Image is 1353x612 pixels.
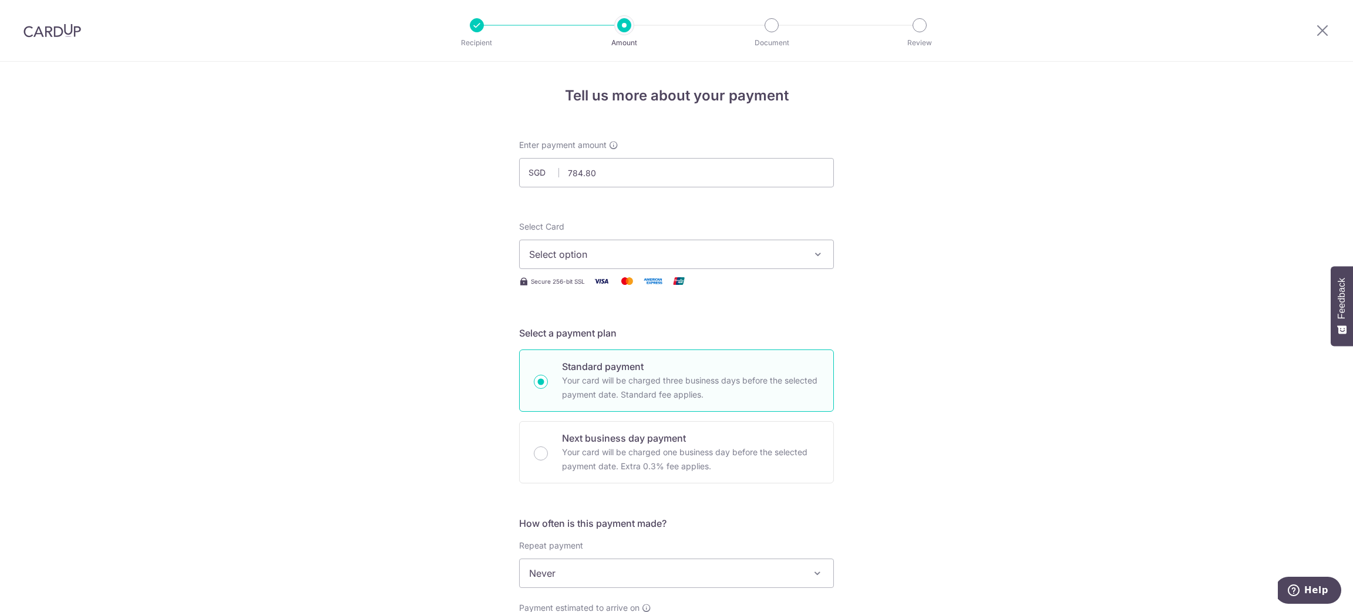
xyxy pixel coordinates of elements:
[1337,278,1347,319] span: Feedback
[562,431,819,445] p: Next business day payment
[581,37,668,49] p: Amount
[562,359,819,374] p: Standard payment
[529,247,803,261] span: Select option
[562,374,819,402] p: Your card will be charged three business days before the selected payment date. Standard fee appl...
[519,540,583,552] label: Repeat payment
[519,158,834,187] input: 0.00
[615,274,639,288] img: Mastercard
[641,274,665,288] img: American Express
[531,277,585,286] span: Secure 256-bit SSL
[519,221,564,231] span: translation missing: en.payables.payment_networks.credit_card.summary.labels.select_card
[519,240,834,269] button: Select option
[520,559,833,587] span: Never
[519,85,834,106] h4: Tell us more about your payment
[519,516,834,530] h5: How often is this payment made?
[433,37,520,49] p: Recipient
[1278,577,1341,606] iframe: Opens a widget where you can find more information
[1331,266,1353,346] button: Feedback - Show survey
[519,559,834,588] span: Never
[23,23,81,38] img: CardUp
[519,139,607,151] span: Enter payment amount
[667,274,691,288] img: Union Pay
[562,445,819,473] p: Your card will be charged one business day before the selected payment date. Extra 0.3% fee applies.
[590,274,613,288] img: Visa
[876,37,963,49] p: Review
[529,167,559,179] span: SGD
[728,37,815,49] p: Document
[519,326,834,340] h5: Select a payment plan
